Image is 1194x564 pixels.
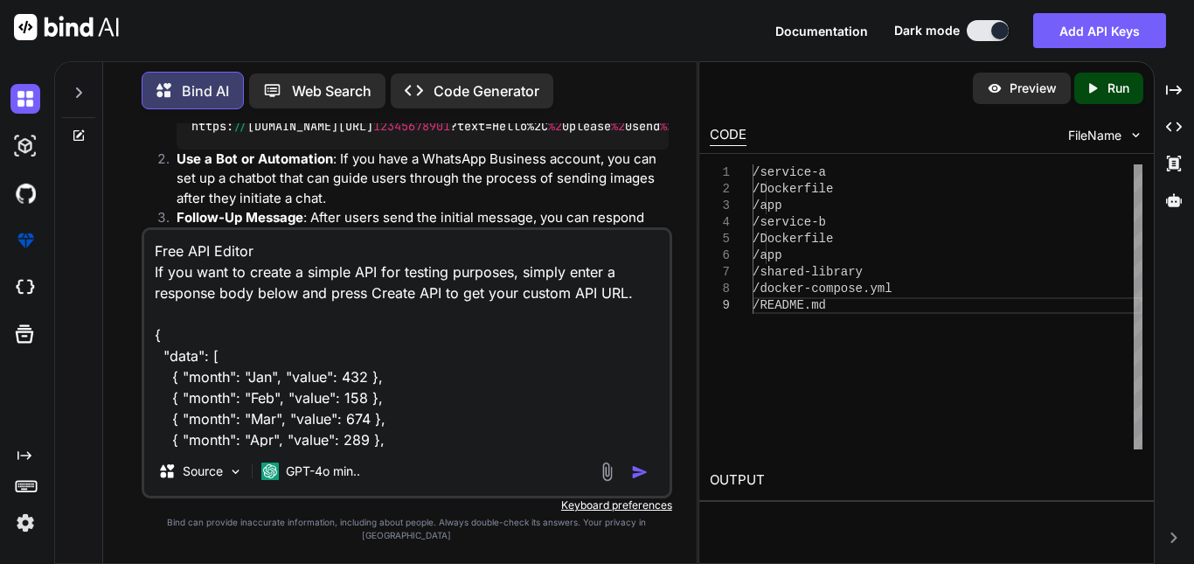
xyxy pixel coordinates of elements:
[10,131,40,161] img: darkAi-studio
[10,273,40,303] img: cloudideIcon
[292,80,371,101] p: Web Search
[631,463,649,481] img: icon
[177,208,669,268] p: : After users send the initial message, you can respond with a prompt asking them to send an imag...
[548,118,562,134] span: %2
[753,165,826,179] span: /service-a
[434,80,539,101] p: Code Generator
[1010,80,1057,97] p: Preview
[710,231,730,247] div: 5
[987,80,1003,96] img: preview
[660,118,674,134] span: %2
[753,298,826,312] span: /README.md
[191,117,969,136] code: https: [DOMAIN_NAME][URL] ?text=Hello%2C 0please 0send 0me 0the 0image 0of 0your 0product
[142,516,672,542] p: Bind can provide inaccurate information, including about people. Always double-check its answers....
[710,297,730,314] div: 9
[286,463,360,480] p: GPT-4o min..
[710,214,730,231] div: 4
[10,84,40,114] img: darkChat
[710,181,730,198] div: 2
[10,178,40,208] img: githubDark
[710,198,730,214] div: 3
[233,118,247,134] span: //
[373,118,450,134] span: 12345678901
[597,462,617,482] img: attachment
[1033,13,1166,48] button: Add API Keys
[699,460,1154,501] h2: OUTPUT
[710,125,746,146] div: CODE
[710,264,730,281] div: 7
[710,247,730,264] div: 6
[144,230,670,447] textarea: Free API Editor If you want to create a simple API for testing purposes, simply enter a response ...
[753,265,863,279] span: /shared-library
[1107,80,1129,97] p: Run
[710,164,730,181] div: 1
[10,508,40,538] img: settings
[753,215,826,229] span: /service-b
[177,209,303,226] strong: Follow-Up Message
[775,24,868,38] span: Documentation
[183,463,223,480] p: Source
[177,150,333,167] strong: Use a Bot or Automation
[611,118,625,134] span: %2
[775,22,868,40] button: Documentation
[753,282,892,296] span: /docker-compose.yml
[261,463,279,480] img: GPT-4o mini
[753,248,782,262] span: /app
[10,226,40,255] img: premium
[753,198,782,212] span: /app
[182,80,229,101] p: Bind AI
[753,232,833,246] span: /Dockerfile
[14,14,119,40] img: Bind AI
[1068,127,1121,144] span: FileName
[753,182,833,196] span: /Dockerfile
[1128,128,1143,143] img: chevron down
[710,281,730,297] div: 8
[177,150,669,209] p: : If you have a WhatsApp Business account, you can set up a chatbot that can guide users through ...
[142,498,672,512] p: Keyboard preferences
[894,22,960,39] span: Dark mode
[228,464,243,479] img: Pick Models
